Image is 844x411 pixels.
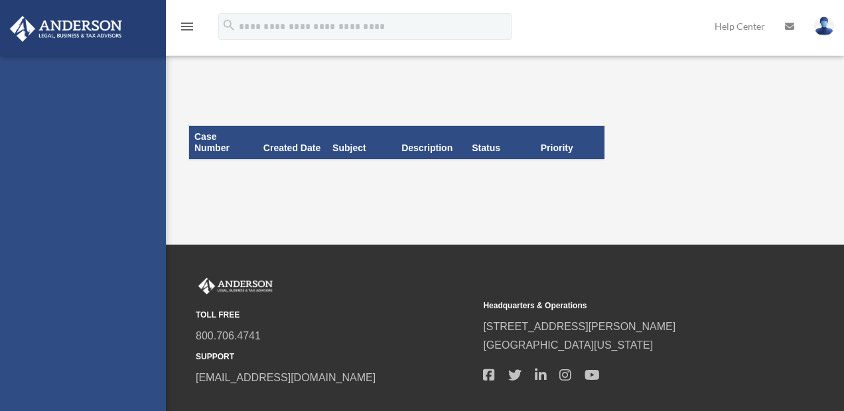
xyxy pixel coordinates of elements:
i: menu [179,19,195,34]
th: Priority [535,126,604,160]
small: Headquarters & Operations [483,299,761,313]
a: [EMAIL_ADDRESS][DOMAIN_NAME] [196,372,376,383]
img: User Pic [814,17,834,36]
img: Anderson Advisors Platinum Portal [196,278,275,295]
small: TOLL FREE [196,308,474,322]
th: Case Number [189,126,258,160]
th: Status [466,126,535,160]
th: Created Date [258,126,327,160]
a: 800.706.4741 [196,330,261,341]
a: [STREET_ADDRESS][PERSON_NAME] [483,321,675,332]
i: search [222,18,236,32]
img: Anderson Advisors Platinum Portal [6,16,126,42]
th: Subject [327,126,396,160]
a: [GEOGRAPHIC_DATA][US_STATE] [483,339,653,351]
small: SUPPORT [196,350,474,364]
th: Description [396,126,466,160]
a: menu [179,23,195,34]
